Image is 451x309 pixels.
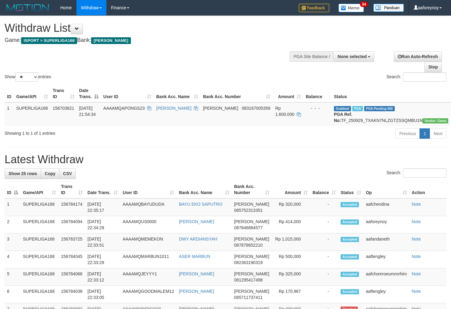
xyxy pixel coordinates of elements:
span: CSV [63,171,72,176]
span: [PERSON_NAME] [234,254,269,259]
th: Bank Acc. Number: activate to sort column ascending [232,181,272,198]
a: Next [430,128,446,139]
td: SUPERLIGA168 [20,286,58,303]
td: - [310,198,338,216]
th: Amount: activate to sort column ascending [273,85,303,102]
td: AAAAMQUS0000 [120,216,176,234]
span: [PERSON_NAME] [91,37,131,44]
span: Grabbed [334,106,351,111]
span: Copy 085711737411 to clipboard [234,295,263,300]
td: 3 [5,234,20,251]
a: Previous [395,128,420,139]
td: SUPERLIGA168 [20,268,58,286]
td: [DATE] 22:35:17 [85,198,120,216]
a: Note [412,254,421,259]
span: Copy 082363190319 to clipboard [234,260,263,265]
td: aafsreynoy [364,216,409,234]
a: BAYU EKO SAPUTRO [179,202,222,207]
h1: Latest Withdraw [5,153,446,166]
span: Rp 1.600.000 [275,106,294,117]
a: Note [412,271,421,276]
th: User ID: activate to sort column ascending [120,181,176,198]
th: ID [5,85,14,102]
a: [PERSON_NAME] [179,289,214,294]
td: [DATE] 22:33:29 [85,251,120,268]
td: - [310,268,338,286]
span: Accepted [341,289,359,294]
th: Op: activate to sort column ascending [364,181,409,198]
th: Status: activate to sort column ascending [338,181,364,198]
td: 156784038 [58,286,85,303]
a: Note [412,237,421,241]
th: Status [331,85,451,102]
td: - [310,251,338,268]
th: Balance [303,85,331,102]
a: Copy [41,168,59,179]
td: [DATE] 22:33:12 [85,268,120,286]
span: Accepted [341,237,359,242]
span: Accepted [341,254,359,259]
td: 1 [5,102,14,126]
td: Rp 1,015,000 [272,234,310,251]
span: Show 25 rows [9,171,37,176]
label: Show entries [5,72,51,82]
h4: Game: Bank: [5,37,294,43]
a: [PERSON_NAME] [179,271,214,276]
th: Game/API: activate to sort column ascending [20,181,58,198]
span: Copy 083167005358 to clipboard [242,106,270,111]
td: Rp 500,000 [272,251,310,268]
td: [DATE] 22:33:05 [85,286,120,303]
td: TF_250929_TXAKN7NLZGTZSSQMBU1N [331,102,451,126]
td: AAAAMQGOODMALEM12 [120,286,176,303]
th: Date Trans.: activate to sort column ascending [85,181,120,198]
th: Bank Acc. Name: activate to sort column ascending [176,181,231,198]
td: 156783725 [58,234,85,251]
td: aafandaneth [364,234,409,251]
td: SUPERLIGA168 [14,102,50,126]
select: Showentries [15,72,38,82]
span: [PERSON_NAME] [234,202,269,207]
td: AAAAMQBAYUDUDA [120,198,176,216]
span: Copy 087878652210 to clipboard [234,243,263,248]
td: 156784068 [58,268,85,286]
th: Amount: activate to sort column ascending [272,181,310,198]
a: 1 [420,128,430,139]
span: ISPORT > SUPERLIGA168 [21,37,77,44]
label: Search: [386,168,446,178]
td: - [310,286,338,303]
a: Run Auto-Refresh [394,51,442,62]
img: MOTION_logo.png [5,3,51,12]
img: panduan.png [373,4,404,12]
h1: Withdraw List [5,22,294,34]
span: Marked by aafchhiseyha [352,106,363,111]
span: [DATE] 21:54:34 [79,106,96,117]
th: Action [409,181,446,198]
span: Accepted [341,272,359,277]
a: DWY ARDIANSYAH [179,237,217,241]
a: [PERSON_NAME] [156,106,191,111]
td: SUPERLIGA168 [20,234,58,251]
td: 6 [5,286,20,303]
span: [PERSON_NAME] [234,271,269,276]
span: [PERSON_NAME] [234,289,269,294]
a: Note [412,289,421,294]
td: Rp 414,000 [272,216,310,234]
div: Showing 1 to 1 of 1 entries [5,128,183,136]
span: Accepted [341,202,359,207]
td: aafchomroeurnrorhim [364,268,409,286]
th: Trans ID: activate to sort column ascending [50,85,77,102]
th: Balance: activate to sort column ascending [310,181,338,198]
th: Bank Acc. Number: activate to sort column ascending [201,85,273,102]
a: Note [412,219,421,224]
td: [DATE] 22:34:29 [85,216,120,234]
b: PGA Ref. No: [334,112,352,123]
td: AAAAMQJEYYY1 [120,268,176,286]
span: None selected [338,54,367,59]
td: SUPERLIGA168 [20,198,58,216]
a: Note [412,202,421,207]
td: - [310,216,338,234]
span: [PERSON_NAME] [234,219,269,224]
td: AAAAMQMEMEKON [120,234,176,251]
th: Date Trans.: activate to sort column descending [77,85,101,102]
td: Rp 325,000 [272,268,310,286]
